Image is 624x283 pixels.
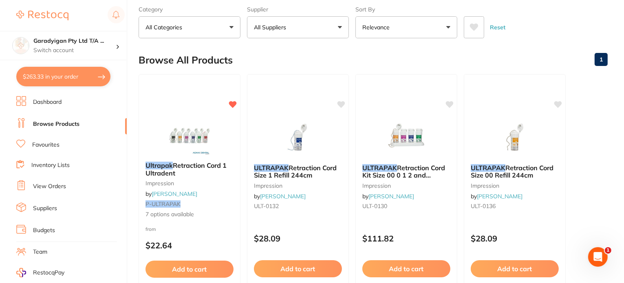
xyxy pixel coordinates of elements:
a: [PERSON_NAME] [477,193,523,200]
em: ULTRAPAK [362,164,397,172]
img: ULTRAPAK Retraction Cord Kit Size 00 0 1 2 and Organiser [380,117,433,158]
span: from [146,226,156,232]
span: 1 [605,247,611,254]
h2: Browse All Products [139,55,233,66]
small: impression [146,180,234,186]
span: by [254,193,306,200]
img: ULTRAPAK Retraction Cord Size 00 Refill 244cm [488,117,541,158]
small: impression [254,182,342,189]
p: Relevance [362,23,393,31]
button: Add to cart [254,260,342,277]
span: by [146,190,197,197]
h4: Garadyigan Pty Ltd T/A Annandale Dental [33,37,116,45]
img: Restocq Logo [16,11,68,20]
button: Add to cart [471,260,559,277]
p: $22.64 [146,241,234,250]
a: Dashboard [33,98,62,106]
em: Ultrapak [146,161,173,169]
a: Inventory Lists [31,161,70,169]
span: by [362,193,414,200]
small: impression [362,182,450,189]
img: Ultrapak Retraction Cord 1 Ultradent [163,114,216,155]
a: Browse Products [33,120,79,128]
a: Suppliers [33,204,57,213]
p: $28.09 [254,234,342,243]
span: Retraction Cord 1 Ultradent [146,161,227,177]
span: ULT-0136 [471,202,496,210]
img: ULTRAPAK Retraction Cord Size 1 Refill 244cm [271,117,324,158]
p: $28.09 [471,234,559,243]
a: RestocqPay [16,268,64,277]
em: ULTRAPAK [471,164,505,172]
a: View Orders [33,182,66,191]
b: Ultrapak Retraction Cord 1 Ultradent [146,162,234,177]
p: All Suppliers [254,23,289,31]
a: Budgets [33,226,55,235]
img: RestocqPay [16,268,26,277]
a: [PERSON_NAME] [260,193,306,200]
a: [PERSON_NAME] [368,193,414,200]
button: $263.33 in your order [16,67,110,86]
a: 1 [595,51,608,68]
p: Switch account [33,46,116,55]
em: ULTRAPAK [254,164,289,172]
p: All Categories [146,23,185,31]
b: ULTRAPAK Retraction Cord Size 1 Refill 244cm [254,164,342,179]
a: Favourites [32,141,60,149]
button: Add to cart [146,261,234,278]
span: RestocqPay [33,269,64,277]
button: Relevance [355,16,457,38]
p: $111.82 [362,234,450,243]
b: ULTRAPAK Retraction Cord Kit Size 00 0 1 2 and Organiser [362,164,450,179]
span: ULT-0130 [362,202,387,210]
button: Reset [487,16,508,38]
span: 7 options available [146,211,234,219]
a: Restocq Logo [16,6,68,25]
span: Retraction Cord Kit Size 00 0 1 2 and Organiser [362,164,445,187]
button: All Suppliers [247,16,349,38]
b: ULTRAPAK Retraction Cord Size 00 Refill 244cm [471,164,559,179]
em: P-ULTRAPAK [146,200,181,208]
a: [PERSON_NAME] [152,190,197,197]
span: ULT-0132 [254,202,279,210]
span: by [471,193,523,200]
label: Supplier [247,6,349,13]
button: All Categories [139,16,240,38]
small: impression [471,182,559,189]
button: Add to cart [362,260,450,277]
span: Retraction Cord Size 00 Refill 244cm [471,164,553,179]
img: Garadyigan Pty Ltd T/A Annandale Dental [13,37,29,54]
a: Team [33,248,47,256]
span: Retraction Cord Size 1 Refill 244cm [254,164,337,179]
label: Sort By [355,6,457,13]
iframe: Intercom live chat [588,247,608,267]
label: Category [139,6,240,13]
